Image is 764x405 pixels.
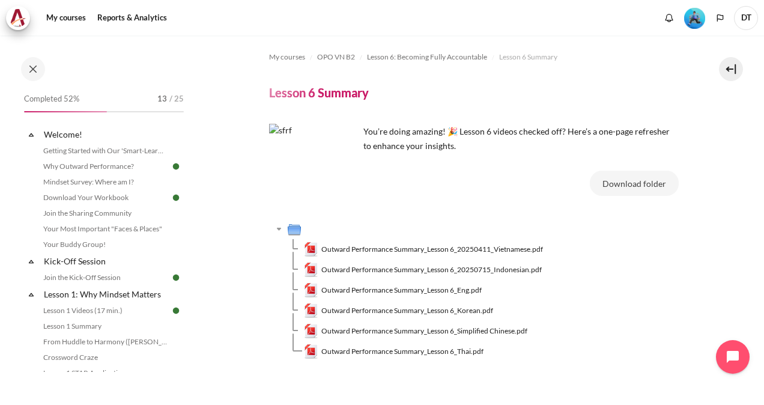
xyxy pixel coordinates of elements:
[40,270,171,285] a: Join the Kick-Off Session
[304,344,484,359] a: Outward Performance Summary_Lesson 6_Thai.pdfOutward Performance Summary_Lesson 6_Thai.pdf
[269,52,305,62] span: My courses
[171,272,181,283] img: Done
[171,305,181,316] img: Done
[93,6,171,30] a: Reports & Analytics
[321,346,484,357] span: Outward Performance Summary_Lesson 6_Thai.pdf
[40,144,171,158] a: Getting Started with Our 'Smart-Learning' Platform
[590,171,679,196] button: Download folder
[40,319,171,333] a: Lesson 1 Summary
[40,222,171,236] a: Your Most Important "Faces & Places"
[269,47,679,67] nav: Navigation bar
[24,111,107,112] div: 52%
[42,126,171,142] a: Welcome!
[10,9,26,27] img: Architeck
[711,9,729,27] button: Languages
[321,305,493,316] span: Outward Performance Summary_Lesson 6_Korean.pdf
[157,93,167,105] span: 13
[304,242,544,257] a: Outward Performance Summary_Lesson 6_20250411_Vietnamese.pdfOutward Performance Summary_Lesson 6_...
[321,326,527,336] span: Outward Performance Summary_Lesson 6_Simplified Chinese.pdf
[42,286,171,302] a: Lesson 1: Why Mindset Matters
[684,8,705,29] img: Level #3
[321,264,542,275] span: Outward Performance Summary_Lesson 6_20250715_Indonesian.pdf
[684,7,705,29] div: Level #3
[363,126,670,151] span: You’re doing amazing! 🎉 Lesson 6 videos checked off? Here’s a one-page refresher to enhance your ...
[25,288,37,300] span: Collapse
[40,303,171,318] a: Lesson 1 Videos (17 min.)
[499,50,557,64] a: Lesson 6 Summary
[40,350,171,365] a: Crossword Craze
[171,161,181,172] img: Done
[304,242,318,257] img: Outward Performance Summary_Lesson 6_20250411_Vietnamese.pdf
[317,52,355,62] span: OPO VN B2
[40,237,171,252] a: Your Buddy Group!
[304,283,482,297] a: Outward Performance Summary_Lesson 6_Eng.pdfOutward Performance Summary_Lesson 6_Eng.pdf
[6,6,36,30] a: Architeck Architeck
[317,50,355,64] a: OPO VN B2
[679,7,710,29] a: Level #3
[269,85,369,100] h4: Lesson 6 Summary
[499,52,557,62] span: Lesson 6 Summary
[42,6,90,30] a: My courses
[304,324,318,338] img: Outward Performance Summary_Lesson 6_Simplified Chinese.pdf
[25,255,37,267] span: Collapse
[25,129,37,141] span: Collapse
[40,159,171,174] a: Why Outward Performance?
[321,244,543,255] span: Outward Performance Summary_Lesson 6_20250411_Vietnamese.pdf
[367,50,487,64] a: Lesson 6: Becoming Fully Accountable
[40,335,171,349] a: From Huddle to Harmony ([PERSON_NAME]'s Story)
[321,285,482,296] span: Outward Performance Summary_Lesson 6_Eng.pdf
[171,192,181,203] img: Done
[40,206,171,221] a: Join the Sharing Community
[40,190,171,205] a: Download Your Workbook
[169,93,184,105] span: / 25
[304,303,318,318] img: Outward Performance Summary_Lesson 6_Korean.pdf
[304,303,494,318] a: Outward Performance Summary_Lesson 6_Korean.pdfOutward Performance Summary_Lesson 6_Korean.pdf
[304,324,528,338] a: Outward Performance Summary_Lesson 6_Simplified Chinese.pdfOutward Performance Summary_Lesson 6_S...
[734,6,758,30] a: User menu
[304,263,542,277] a: Outward Performance Summary_Lesson 6_20250715_Indonesian.pdfOutward Performance Summary_Lesson 6_...
[269,124,359,214] img: sfrf
[40,366,171,380] a: Lesson 1 STAR Application
[42,253,171,269] a: Kick-Off Session
[367,52,487,62] span: Lesson 6: Becoming Fully Accountable
[24,93,79,105] span: Completed 52%
[660,9,678,27] div: Show notification window with no new notifications
[40,175,171,189] a: Mindset Survey: Where am I?
[304,344,318,359] img: Outward Performance Summary_Lesson 6_Thai.pdf
[304,283,318,297] img: Outward Performance Summary_Lesson 6_Eng.pdf
[269,50,305,64] a: My courses
[734,6,758,30] span: DT
[304,263,318,277] img: Outward Performance Summary_Lesson 6_20250715_Indonesian.pdf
